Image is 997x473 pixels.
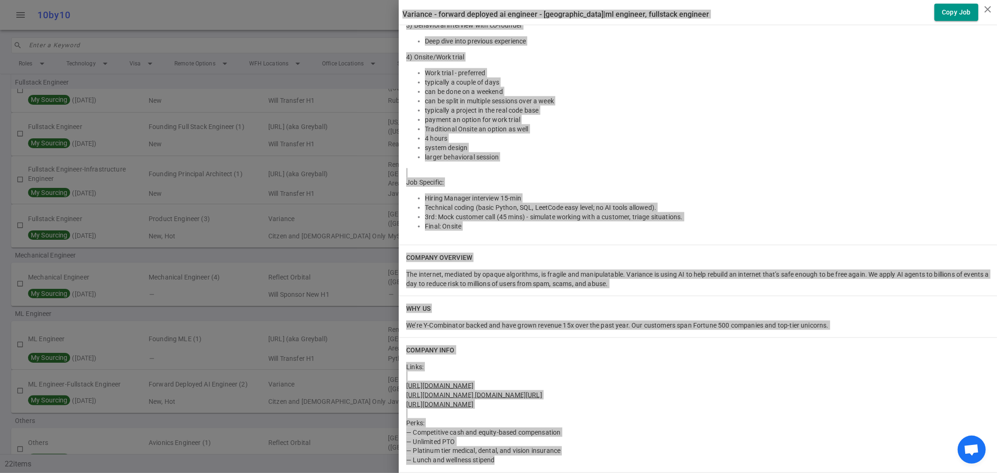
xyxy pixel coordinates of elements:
[958,436,986,464] div: Open chat
[406,270,990,288] div: The internet, mediated by opaque algorithms, is fragile and manipulatable. Variance is using AI t...
[425,222,990,231] li: Final: Onsite
[406,456,990,465] div: — Lunch and wellness stipend
[425,106,990,115] li: typically a project in the real code base
[425,134,990,143] li: 4 hours
[406,304,430,313] h6: WHY US
[425,203,990,212] li: Technical coding (basic Python, SQL, LeetCode easy level; no AI tools allowed).
[425,115,990,124] li: payment an option for work trial
[406,428,990,437] div: — Competitive cash and equity-based compensation
[425,193,990,203] li: Hiring Manager interview 15-min
[406,358,990,465] div: Links: Perks:
[425,68,990,78] li: Work trial - preferred
[406,52,990,62] div: 4) Onsite/Work trial
[406,391,542,399] a: [URL][DOMAIN_NAME] [DOMAIN_NAME][URL]
[406,401,473,408] a: [URL][DOMAIN_NAME]
[425,152,990,162] li: larger behavioral session
[406,253,472,262] h6: COMPANY OVERVIEW
[406,345,454,355] h6: COMPANY INFO
[406,21,990,30] div: 3) Behavioral interview with co-founder
[425,124,990,134] li: Traditional Onsite an option as well
[425,143,990,152] li: system design
[982,4,993,15] i: close
[402,10,709,19] label: Variance - Forward Deployed AI Engineer - [GEOGRAPHIC_DATA] | ML Engineer, Fullstack Engineer
[425,78,990,87] li: typically a couple of days
[406,321,990,330] div: We’re Y-Combinator backed and have grown revenue 15x over the past year. Our customers span Fortu...
[406,446,990,456] div: — Platinum tier medical, dental, and vision insurance
[406,437,990,446] div: — Unlimited PTO
[425,36,990,46] li: Deep dive into previous experience
[425,87,990,96] li: can be done on a weekend
[425,212,990,222] li: 3rd: Mock customer call (45 mins) - simulate working with a customer, triage situations.
[406,382,473,389] a: [URL][DOMAIN_NAME]
[425,96,990,106] li: can be split in multiple sessions over a week
[934,4,978,21] button: Copy Job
